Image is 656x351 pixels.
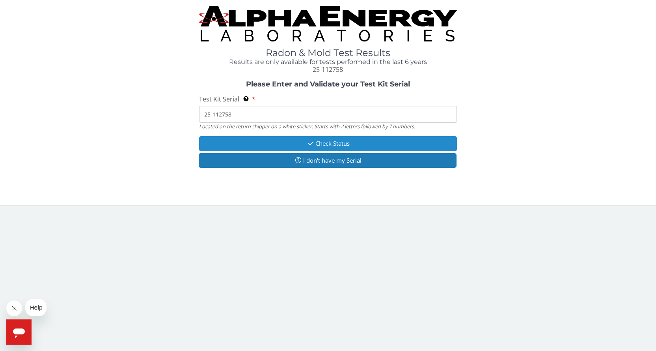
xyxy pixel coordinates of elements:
div: Located on the return shipper on a white sticker. Starts with 2 letters followed by 7 numbers. [199,123,457,130]
iframe: Close message [6,300,22,316]
span: 25-112758 [313,65,343,74]
span: Test Kit Serial [199,95,239,103]
strong: Please Enter and Validate your Test Kit Serial [246,80,410,88]
iframe: Button to launch messaging window [6,319,32,345]
img: TightCrop.jpg [199,6,457,41]
button: Check Status [199,136,457,151]
h1: Radon & Mold Test Results [199,48,457,58]
button: I don't have my Serial [199,153,457,168]
h4: Results are only available for tests performed in the last 6 years [199,58,457,66]
iframe: Message from company [25,299,47,316]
